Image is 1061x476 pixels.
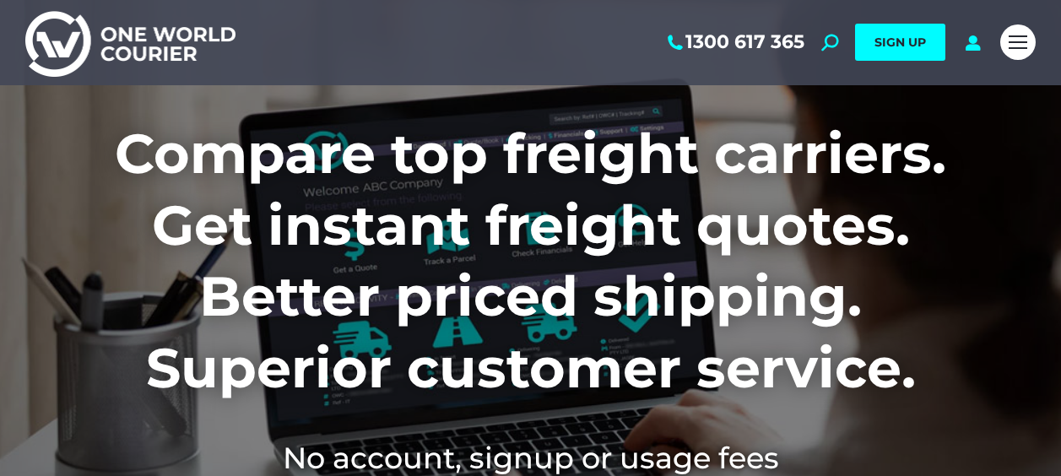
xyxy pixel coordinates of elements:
[25,118,1036,403] h1: Compare top freight carriers. Get instant freight quotes. Better priced shipping. Superior custom...
[874,35,926,50] span: SIGN UP
[25,8,235,77] img: One World Courier
[1000,24,1036,60] a: Mobile menu icon
[855,24,945,61] a: SIGN UP
[664,31,804,53] a: 1300 617 365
